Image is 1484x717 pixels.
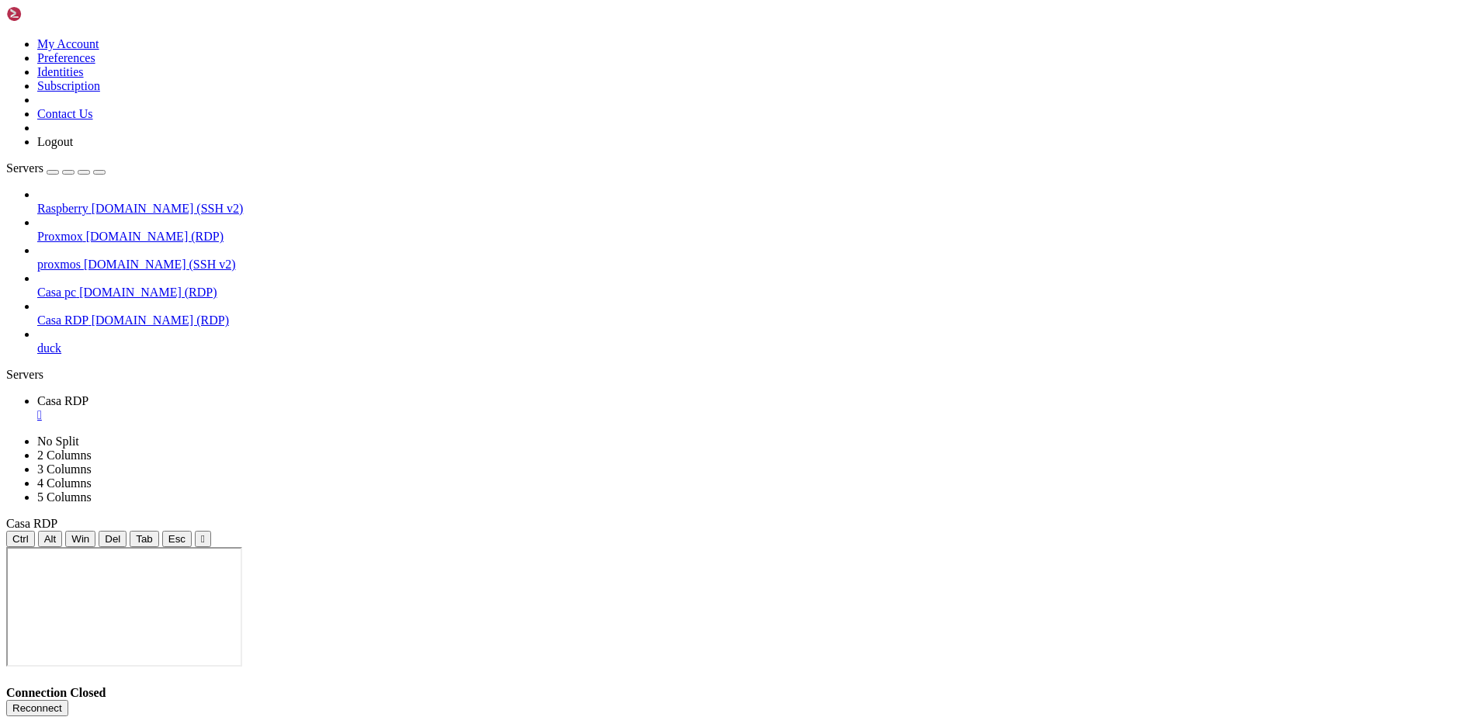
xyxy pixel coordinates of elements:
[37,300,1478,327] li: Casa RDP [DOMAIN_NAME] (RDP)
[79,286,217,299] span: [DOMAIN_NAME] (RDP)
[37,202,1478,216] a: Raspberry [DOMAIN_NAME] (SSH v2)
[37,258,81,271] span: proxmos
[37,313,1478,327] a: Casa RDP [DOMAIN_NAME] (RDP)
[37,65,84,78] a: Identities
[37,272,1478,300] li: Casa pc [DOMAIN_NAME] (RDP)
[6,531,35,547] button: Ctrl
[37,462,92,476] a: 3 Columns
[37,476,92,490] a: 4 Columns
[6,6,95,22] img: Shellngn
[130,531,159,547] button: Tab
[6,368,1478,382] div: Servers
[71,533,89,545] span: Win
[37,327,1478,355] li: duck
[37,490,92,504] a: 5 Columns
[162,531,192,547] button: Esc
[37,394,1478,422] a: Casa RDP
[37,107,93,120] a: Contact Us
[37,394,88,407] span: Casa RDP
[37,79,100,92] a: Subscription
[37,37,99,50] a: My Account
[37,313,88,327] span: Casa RDP
[201,533,205,545] div: 
[37,286,1478,300] a: Casa pc [DOMAIN_NAME] (RDP)
[86,230,224,243] span: [DOMAIN_NAME] (RDP)
[92,202,244,215] span: [DOMAIN_NAME] (SSH v2)
[37,230,1478,244] a: Proxmox [DOMAIN_NAME] (RDP)
[6,700,68,716] button: Reconnect
[37,188,1478,216] li: Raspberry [DOMAIN_NAME] (SSH v2)
[6,161,43,175] span: Servers
[65,531,95,547] button: Win
[6,517,57,530] span: Casa RDP
[37,408,1478,422] a: 
[37,435,79,448] a: No Split
[105,533,120,545] span: Del
[12,533,29,545] span: Ctrl
[84,258,236,271] span: [DOMAIN_NAME] (SSH v2)
[37,202,88,215] span: Raspberry
[37,449,92,462] a: 2 Columns
[37,286,76,299] span: Casa pc
[136,533,153,545] span: Tab
[44,533,57,545] span: Alt
[37,51,95,64] a: Preferences
[37,341,61,355] span: duck
[168,533,185,545] span: Esc
[38,531,63,547] button: Alt
[6,686,106,699] span: Connection Closed
[37,341,1478,355] a: duck
[37,135,73,148] a: Logout
[99,531,127,547] button: Del
[6,161,106,175] a: Servers
[37,258,1478,272] a: proxmos [DOMAIN_NAME] (SSH v2)
[37,244,1478,272] li: proxmos [DOMAIN_NAME] (SSH v2)
[37,216,1478,244] li: Proxmox [DOMAIN_NAME] (RDP)
[195,531,211,547] button: 
[37,230,83,243] span: Proxmox
[92,313,229,327] span: [DOMAIN_NAME] (RDP)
